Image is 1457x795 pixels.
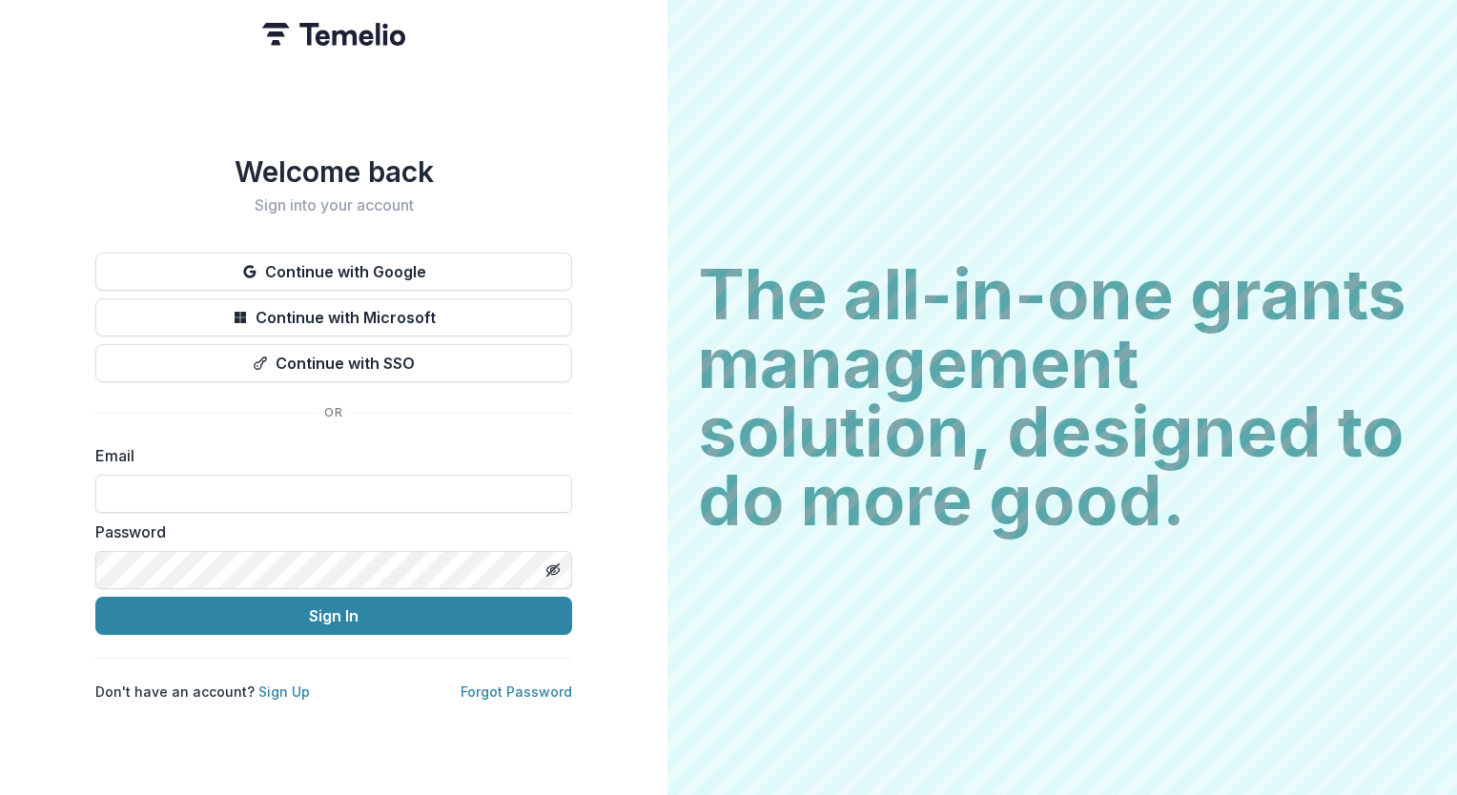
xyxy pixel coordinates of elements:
button: Continue with Google [95,253,572,291]
a: Sign Up [258,683,310,700]
button: Continue with SSO [95,344,572,382]
h1: Welcome back [95,154,572,189]
a: Forgot Password [461,683,572,700]
label: Email [95,444,561,467]
button: Continue with Microsoft [95,298,572,336]
button: Toggle password visibility [538,555,568,585]
img: Temelio [262,23,405,46]
h2: Sign into your account [95,196,572,214]
p: Don't have an account? [95,682,310,702]
button: Sign In [95,597,572,635]
label: Password [95,520,561,543]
